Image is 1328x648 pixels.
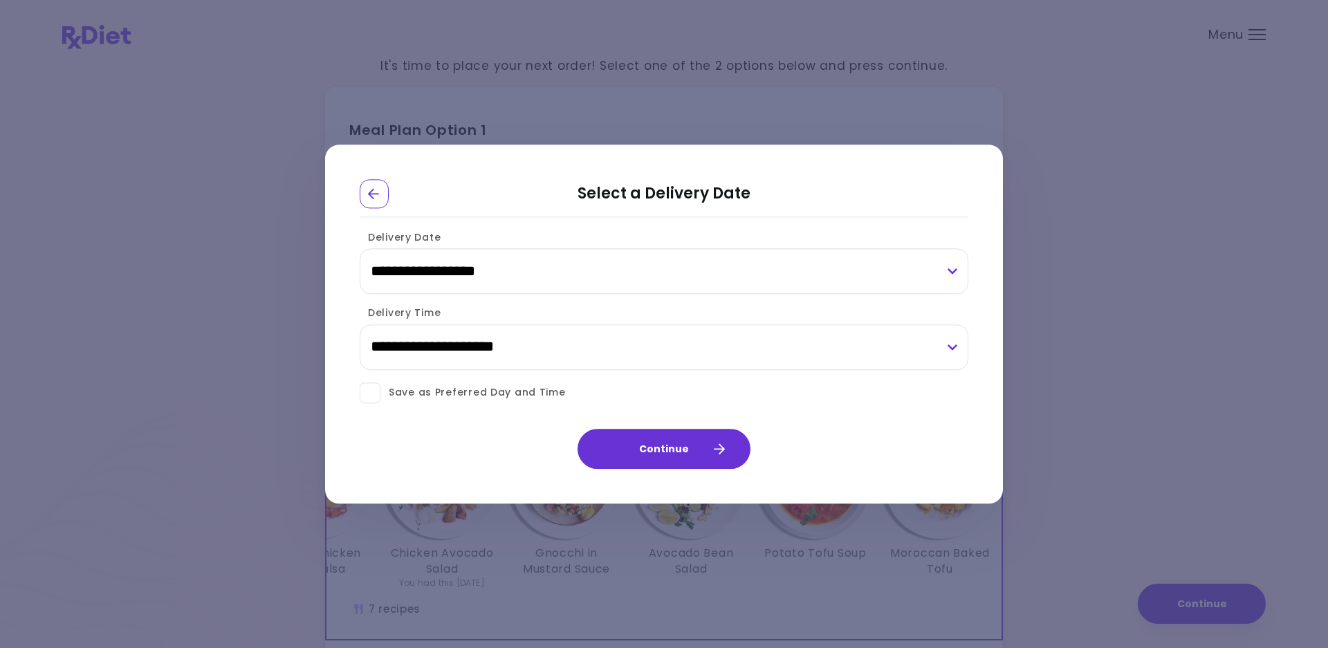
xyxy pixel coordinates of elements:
[360,306,441,320] label: Delivery Time
[578,429,750,469] button: Continue
[360,179,389,208] div: Go Back
[360,230,441,244] label: Delivery Date
[360,179,968,217] h2: Select a Delivery Date
[380,385,566,402] span: Save as Preferred Day and Time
